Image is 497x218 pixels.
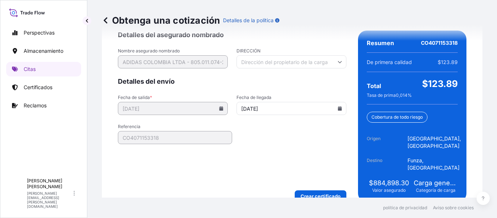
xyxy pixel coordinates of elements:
input: Dirección del propietario de la carga [236,55,346,68]
a: Aviso sobre cookies [433,205,474,211]
font: Detalles de la política [223,17,274,23]
font: Resumen [367,39,394,47]
font: Reclamos [24,102,47,108]
font: $123.89 [422,78,458,89]
font: Destino [367,158,382,163]
a: Almacenamiento [6,44,81,58]
font: Certificados [24,84,52,90]
font: $884,898.30 [369,179,409,187]
font: % [407,92,412,98]
font: Funza, [GEOGRAPHIC_DATA] [407,157,460,171]
font: Categoría de carga [416,187,456,193]
font: 0,014 [396,92,407,98]
a: Perspectivas [6,25,81,40]
font: CO4071153318 [421,40,458,46]
font: [PERSON_NAME] [27,178,62,183]
a: Certificados [6,80,81,95]
font: Origen [367,136,381,141]
font: Nombre asegurado nombrado [118,48,180,53]
a: Reclamos [6,98,81,113]
input: Su referencia interna [118,131,232,144]
font: política de privacidad [383,205,427,210]
font: [GEOGRAPHIC_DATA], [GEOGRAPHIC_DATA] [407,135,461,149]
font: Obtenga una cotización [112,15,220,26]
font: Cobertura de todo riesgo [371,114,423,120]
font: [PERSON_NAME] [27,184,62,189]
a: Citas [6,62,81,76]
font: Detalles del envío [118,78,175,85]
font: Fecha de salida [118,95,150,100]
font: Almacenamiento [24,48,63,54]
font: Crear certificado [301,193,341,199]
font: DIRECCIÓN [236,48,261,53]
font: Fecha de llegada [236,95,271,100]
font: Citas [24,66,36,72]
button: Crear certificado [295,190,346,202]
font: [PERSON_NAME][EMAIL_ADDRESS][PERSON_NAME][DOMAIN_NAME] [27,191,59,209]
font: Total [367,82,381,90]
font: De primera calidad [367,59,412,65]
font: Valor asegurado [372,187,406,193]
font: $123.89 [438,59,458,65]
font: Referencia [118,124,140,129]
font: Tasa de prima [367,92,396,98]
input: mm/dd/aaaa [236,102,346,115]
a: política de privacidad [383,205,427,211]
font: A [15,189,19,197]
font: Perspectivas [24,29,55,36]
input: mm/dd/aaaa [118,102,228,115]
font: Aviso sobre cookies [433,205,474,210]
